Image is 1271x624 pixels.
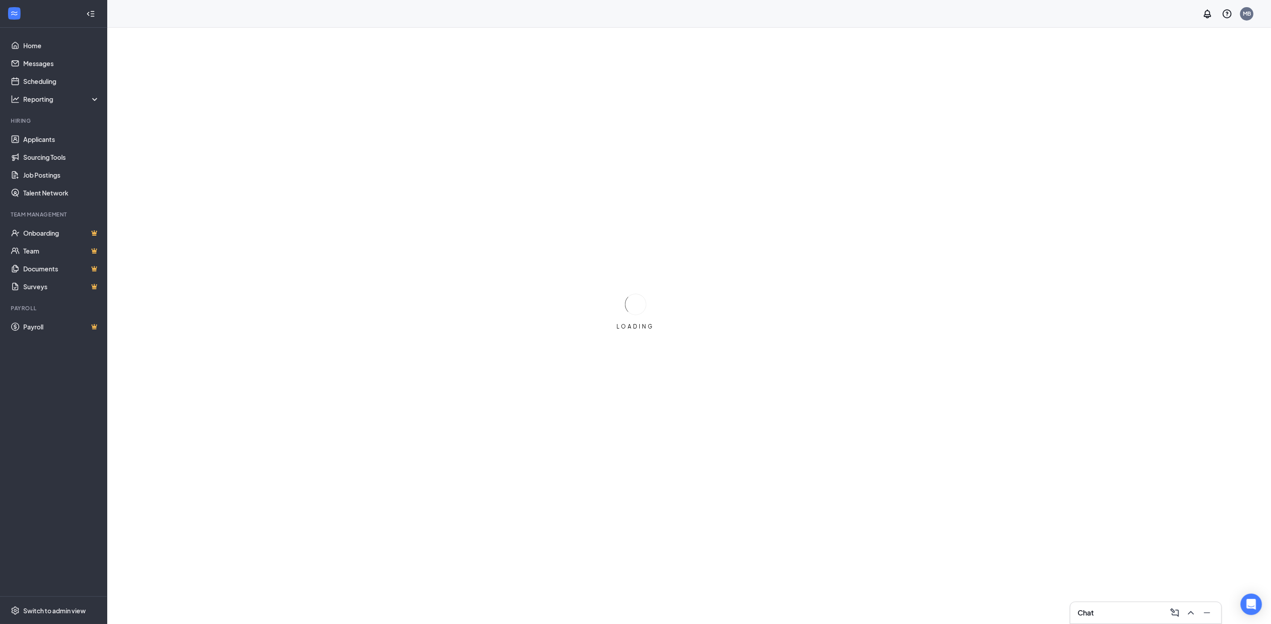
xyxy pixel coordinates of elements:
[11,304,98,312] div: Payroll
[1184,606,1198,620] button: ChevronUp
[23,224,100,242] a: OnboardingCrown
[11,117,98,125] div: Hiring
[1202,607,1212,618] svg: Minimize
[23,318,100,336] a: PayrollCrown
[1241,594,1262,615] div: Open Intercom Messenger
[1243,10,1251,17] div: MB
[23,166,100,184] a: Job Postings
[23,242,100,260] a: TeamCrown
[11,95,20,104] svg: Analysis
[23,95,100,104] div: Reporting
[1202,8,1213,19] svg: Notifications
[1170,607,1180,618] svg: ComposeMessage
[23,54,100,72] a: Messages
[86,9,95,18] svg: Collapse
[10,9,19,18] svg: WorkstreamLogo
[23,72,100,90] a: Scheduling
[23,130,100,148] a: Applicants
[23,37,100,54] a: Home
[23,184,100,202] a: Talent Network
[11,606,20,615] svg: Settings
[1168,606,1182,620] button: ComposeMessage
[23,260,100,278] a: DocumentsCrown
[1186,607,1196,618] svg: ChevronUp
[1200,606,1214,620] button: Minimize
[23,148,100,166] a: Sourcing Tools
[23,278,100,295] a: SurveysCrown
[11,211,98,218] div: Team Management
[1078,608,1094,618] h3: Chat
[23,606,86,615] div: Switch to admin view
[1222,8,1233,19] svg: QuestionInfo
[613,323,658,330] div: LOADING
